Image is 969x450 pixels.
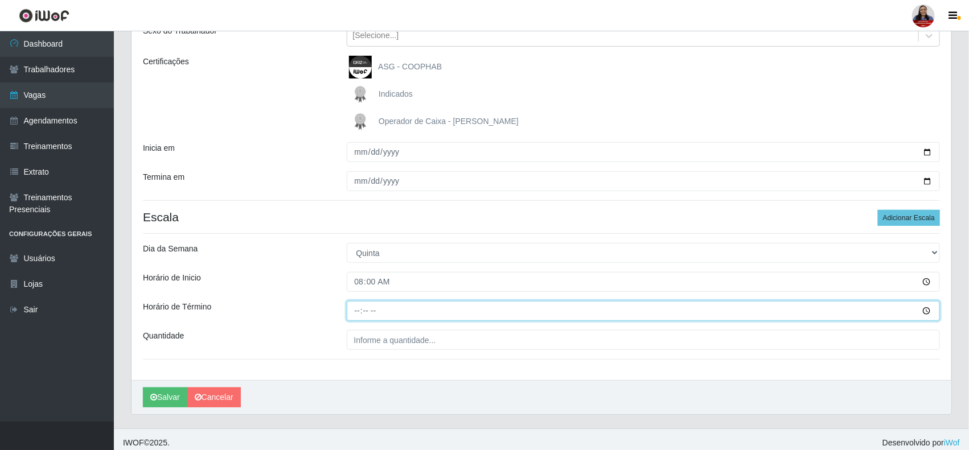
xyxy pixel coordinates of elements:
[19,9,69,23] img: CoreUI Logo
[143,142,175,154] label: Inicia em
[347,330,941,350] input: Informe a quantidade...
[347,142,941,162] input: 00/00/0000
[143,243,198,255] label: Dia da Semana
[123,437,170,449] span: © 2025 .
[347,272,941,292] input: 00:00
[347,301,941,321] input: 00:00
[143,272,201,284] label: Horário de Inicio
[882,437,960,449] span: Desenvolvido por
[143,210,940,224] h4: Escala
[349,56,376,79] img: ASG - COOPHAB
[143,56,189,68] label: Certificações
[379,89,413,98] span: Indicados
[379,117,519,126] span: Operador de Caixa - [PERSON_NAME]
[349,110,376,133] img: Operador de Caixa - Queiroz Atacadão
[123,438,144,447] span: IWOF
[878,210,940,226] button: Adicionar Escala
[378,62,442,71] span: ASG - COOPHAB
[187,387,241,407] a: Cancelar
[143,387,187,407] button: Salvar
[143,171,184,183] label: Termina em
[944,438,960,447] a: iWof
[353,30,399,42] div: [Selecione...]
[143,330,184,342] label: Quantidade
[143,301,211,313] label: Horário de Término
[347,171,941,191] input: 00/00/0000
[349,83,376,106] img: Indicados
